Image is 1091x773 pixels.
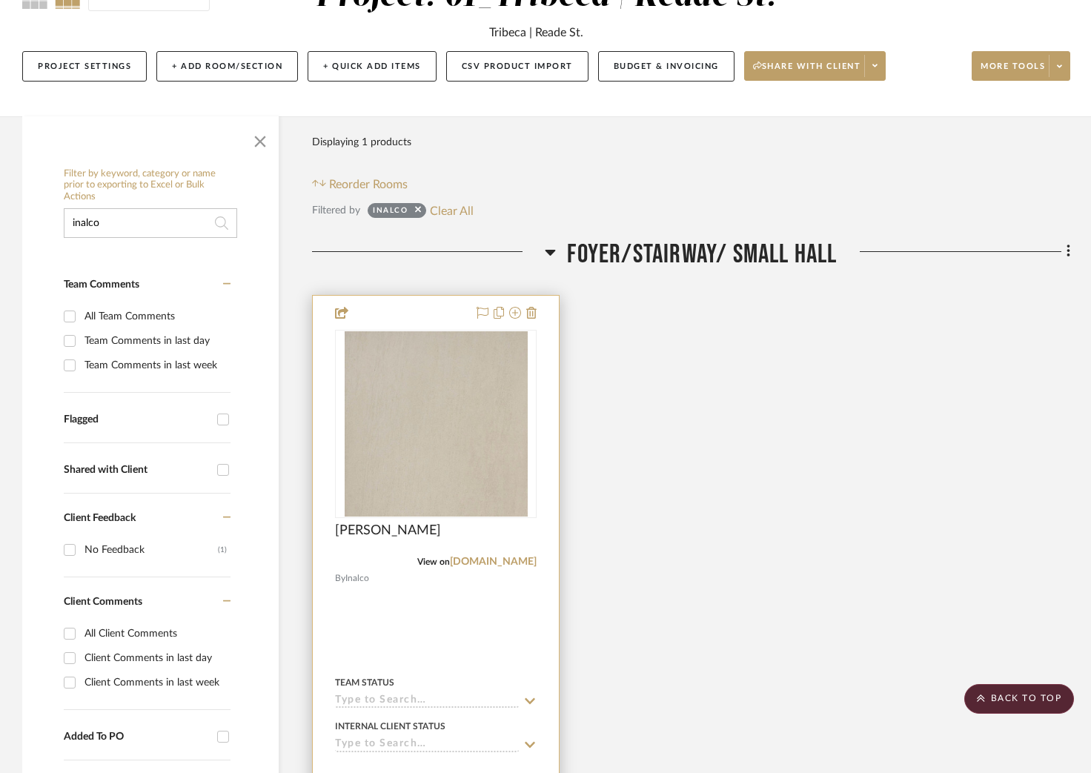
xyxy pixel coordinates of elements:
[335,522,441,539] span: [PERSON_NAME]
[84,305,227,328] div: All Team Comments
[84,646,227,670] div: Client Comments in last day
[335,676,394,689] div: Team Status
[335,738,519,752] input: Type to Search…
[373,205,408,220] div: inalco
[430,201,474,220] button: Clear All
[964,684,1074,714] scroll-to-top-button: BACK TO TOP
[312,127,411,157] div: Displaying 1 products
[329,176,408,193] span: Reorder Rooms
[245,124,275,153] button: Close
[64,168,237,203] h6: Filter by keyword, category or name prior to exporting to Excel or Bulk Actions
[598,51,734,82] button: Budget & Invoicing
[972,51,1070,81] button: More tools
[335,694,519,709] input: Type to Search…
[22,51,147,82] button: Project Settings
[64,513,136,523] span: Client Feedback
[64,279,139,290] span: Team Comments
[64,464,210,477] div: Shared with Client
[335,720,445,733] div: Internal Client Status
[450,557,537,567] a: [DOMAIN_NAME]
[417,557,450,566] span: View on
[446,51,588,82] button: CSV Product Import
[156,51,298,82] button: + Add Room/Section
[64,414,210,426] div: Flagged
[64,208,237,238] input: Search within 1 results
[84,622,227,646] div: All Client Comments
[335,571,345,585] span: By
[345,331,528,517] img: Inalco Atalaia
[64,731,210,743] div: Added To PO
[308,51,437,82] button: + Quick Add Items
[84,329,227,353] div: Team Comments in last day
[336,331,536,517] div: 0
[345,571,369,585] span: Inalco
[981,61,1045,83] span: More tools
[84,354,227,377] div: Team Comments in last week
[489,24,583,42] div: Tribeca | Reade St.
[84,671,227,694] div: Client Comments in last week
[84,538,218,562] div: No Feedback
[218,538,227,562] div: (1)
[312,202,360,219] div: Filtered by
[64,597,142,607] span: Client Comments
[753,61,861,83] span: Share with client
[744,51,886,81] button: Share with client
[312,176,408,193] button: Reorder Rooms
[567,239,837,271] span: Foyer/Stairway/ Small Hall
